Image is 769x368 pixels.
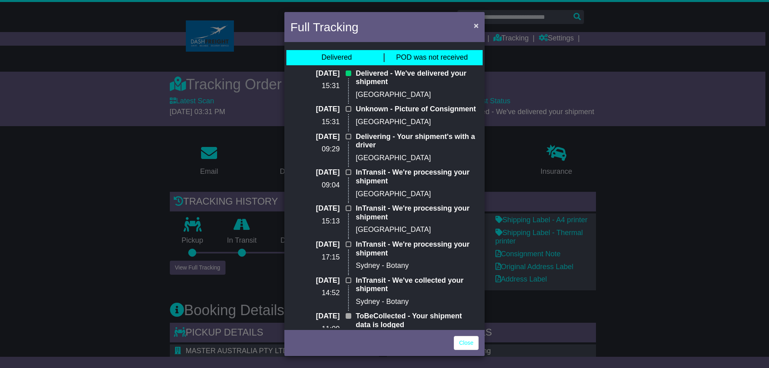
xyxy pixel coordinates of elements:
p: [DATE] [290,168,340,177]
p: [GEOGRAPHIC_DATA] [356,90,479,99]
p: 15:13 [290,217,340,226]
span: POD was not received [396,53,468,61]
p: 15:31 [290,118,340,127]
p: [GEOGRAPHIC_DATA] [356,225,479,234]
p: [DATE] [290,240,340,249]
a: Close [454,336,479,350]
p: ToBeCollected - Your shipment data is lodged [356,312,479,329]
p: Sydney - Botany [356,261,479,270]
p: Sydney - Botany [356,298,479,306]
span: × [474,21,479,30]
h4: Full Tracking [290,18,358,36]
p: [DATE] [290,312,340,321]
p: InTransit - We're processing your shipment [356,204,479,221]
div: Delivered [321,53,352,62]
p: [DATE] [290,204,340,213]
p: [DATE] [290,276,340,285]
p: InTransit - We've collected your shipment [356,276,479,294]
p: InTransit - We're processing your shipment [356,168,479,185]
p: [DATE] [290,133,340,141]
p: 14:52 [290,289,340,298]
p: Unknown - Picture of Consignment [356,105,479,114]
p: [GEOGRAPHIC_DATA] [356,118,479,127]
p: Delivering - Your shipment's with a driver [356,133,479,150]
p: [DATE] [290,105,340,114]
p: Delivered - We've delivered your shipment [356,69,479,86]
p: InTransit - We're processing your shipment [356,240,479,257]
button: Close [470,17,483,34]
p: 09:04 [290,181,340,190]
p: [DATE] [290,69,340,78]
p: 09:29 [290,145,340,154]
p: 15:31 [290,82,340,90]
p: [GEOGRAPHIC_DATA] [356,154,479,163]
p: 11:09 [290,325,340,334]
p: [GEOGRAPHIC_DATA] [356,190,479,199]
p: 17:15 [290,253,340,262]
